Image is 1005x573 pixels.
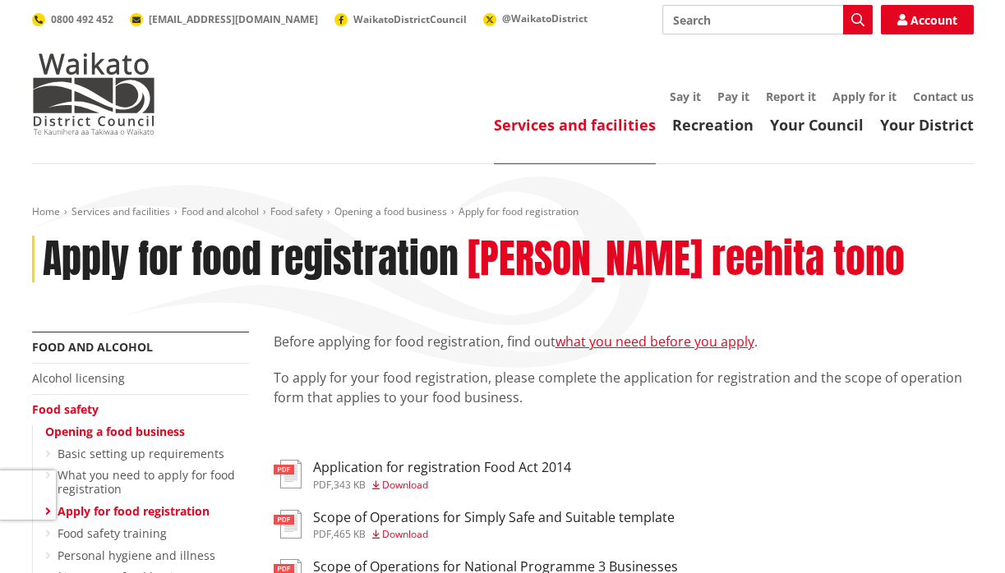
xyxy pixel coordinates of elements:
[880,115,974,135] a: Your District
[459,204,579,218] span: Apply for food registration
[58,446,224,461] a: Basic setting up requirements
[45,424,185,439] a: Opening a food business
[334,12,467,26] a: WaikatoDistrictCouncil
[32,339,153,355] a: Food and alcohol
[51,12,113,26] span: 0800 492 452
[483,11,588,25] a: @WaikatoDistrict
[662,5,873,34] input: Search input
[149,12,318,26] span: [EMAIL_ADDRESS][DOMAIN_NAME]
[32,370,125,386] a: Alcohol licensing
[334,204,447,218] a: Opening a food business
[313,460,571,475] h3: Application for registration Food Act 2014
[313,527,331,541] span: pdf
[43,236,459,283] h1: Apply for food registration
[334,478,366,492] span: 343 KB
[468,236,905,283] h2: [PERSON_NAME] reehita tono
[58,467,235,497] a: What you need to apply for food registration
[274,460,571,489] a: Application for registration Food Act 2014 pdf,343 KB Download
[382,527,428,541] span: Download
[770,115,864,135] a: Your Council
[58,525,167,541] a: Food safety training
[913,89,974,104] a: Contact us
[71,204,170,218] a: Services and facilities
[382,478,428,492] span: Download
[313,480,571,490] div: ,
[717,89,749,104] a: Pay it
[32,401,99,417] a: Food safety
[274,510,675,539] a: Scope of Operations for Simply Safe and Suitable template pdf,465 KB Download
[32,205,974,219] nav: breadcrumb
[494,115,656,135] a: Services and facilities
[274,332,974,351] p: Before applying for food registration, find out .
[274,460,302,488] img: document-pdf.svg
[313,478,331,492] span: pdf
[274,368,974,407] p: To apply for your food registration, please complete the application for registration and the sco...
[832,89,897,104] a: Apply for it
[353,12,467,26] span: WaikatoDistrictCouncil
[130,12,318,26] a: [EMAIL_ADDRESS][DOMAIN_NAME]
[58,548,215,563] a: Personal hygiene and illness
[881,5,974,34] a: Account
[502,11,588,25] span: @WaikatoDistrict
[32,12,113,26] a: 0800 492 452
[672,115,754,135] a: Recreation
[274,510,302,539] img: document-pdf.svg
[32,204,60,218] a: Home
[766,89,816,104] a: Report it
[270,204,323,218] a: Food safety
[32,53,155,135] img: Waikato District Council - Te Kaunihera aa Takiwaa o Waikato
[556,332,754,351] a: what you need before you apply
[313,529,675,539] div: ,
[313,510,675,525] h3: Scope of Operations for Simply Safe and Suitable template
[334,527,366,541] span: 465 KB
[58,503,210,519] a: Apply for food registration
[670,89,701,104] a: Say it
[182,204,259,218] a: Food and alcohol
